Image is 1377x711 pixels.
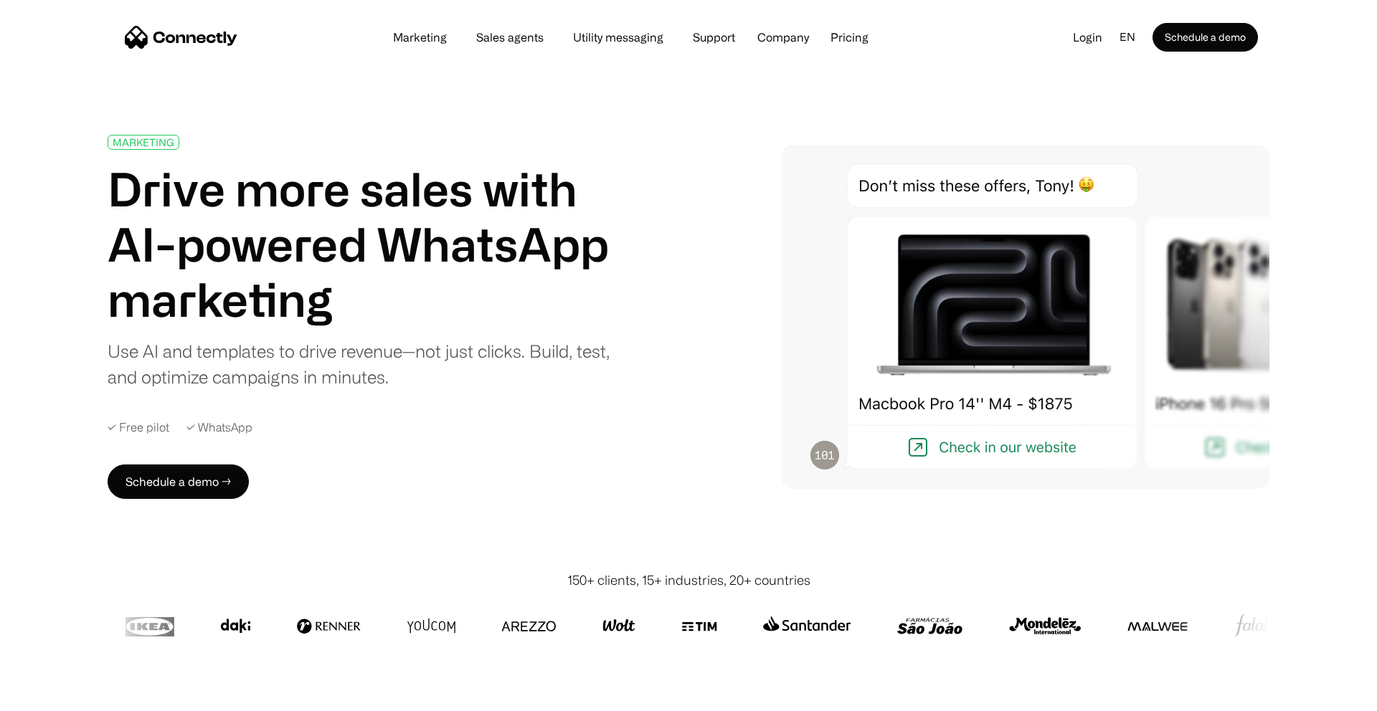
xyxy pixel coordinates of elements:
a: Utility messaging [562,32,675,43]
ul: Language list [29,686,86,706]
div: 150+ clients, 15+ industries, 20+ countries [567,571,810,590]
a: Login [1061,27,1114,48]
a: Sales agents [465,32,555,43]
a: Schedule a demo [1153,23,1258,52]
div: Company [757,27,809,47]
a: Marketing [382,32,458,43]
div: ✓ WhatsApp [186,419,252,436]
div: Use AI and templates to drive revenue—not just clicks. Build, test, and optimize campaigns in min... [108,338,610,390]
div: ✓ Free pilot [108,419,169,436]
div: en [1120,27,1135,48]
a: Support [681,32,747,43]
div: Company [753,27,813,47]
div: MARKETING [113,137,174,148]
div: en [1114,27,1153,48]
a: home [125,27,237,48]
a: Schedule a demo → [108,464,249,499]
h1: Drive more sales with AI-powered WhatsApp marketing [108,161,610,326]
aside: Language selected: English [14,684,86,706]
a: Pricing [819,32,880,43]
